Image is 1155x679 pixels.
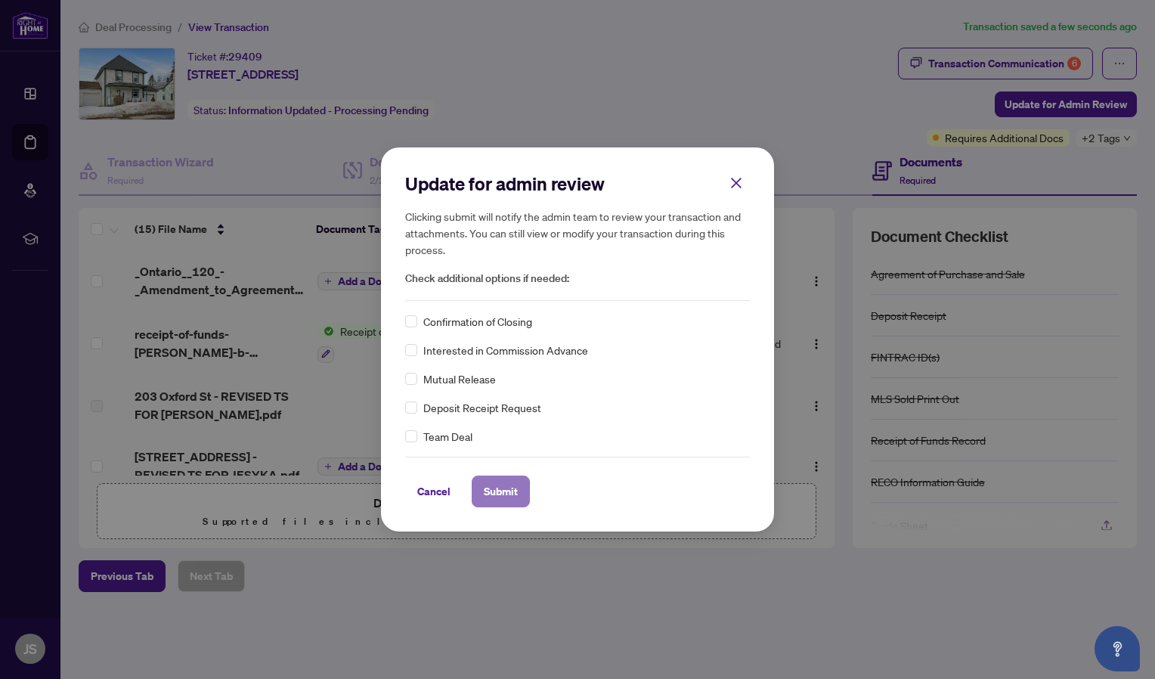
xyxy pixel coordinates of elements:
[484,479,518,504] span: Submit
[423,313,532,330] span: Confirmation of Closing
[423,371,496,387] span: Mutual Release
[405,208,750,258] h5: Clicking submit will notify the admin team to review your transaction and attachments. You can st...
[729,176,743,190] span: close
[405,270,750,287] span: Check additional options if needed:
[1095,626,1140,671] button: Open asap
[472,476,530,507] button: Submit
[417,479,451,504] span: Cancel
[423,342,588,358] span: Interested in Commission Advance
[405,476,463,507] button: Cancel
[423,428,472,445] span: Team Deal
[423,399,541,416] span: Deposit Receipt Request
[405,172,750,196] h2: Update for admin review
